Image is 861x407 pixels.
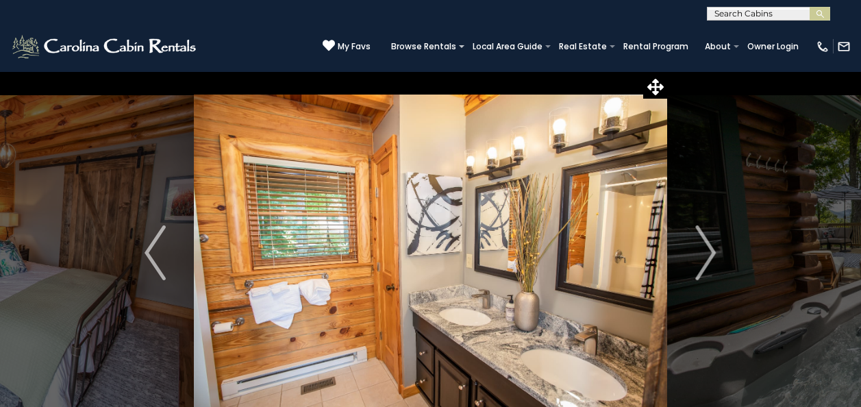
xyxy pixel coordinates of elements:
img: arrow [695,225,716,280]
a: Owner Login [740,37,806,56]
a: Rental Program [616,37,695,56]
a: Real Estate [552,37,614,56]
a: About [698,37,738,56]
a: Local Area Guide [466,37,549,56]
img: arrow [145,225,165,280]
img: White-1-2.png [10,33,200,60]
img: phone-regular-white.png [816,40,829,53]
span: My Favs [338,40,371,53]
a: Browse Rentals [384,37,463,56]
img: mail-regular-white.png [837,40,851,53]
a: My Favs [323,39,371,53]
